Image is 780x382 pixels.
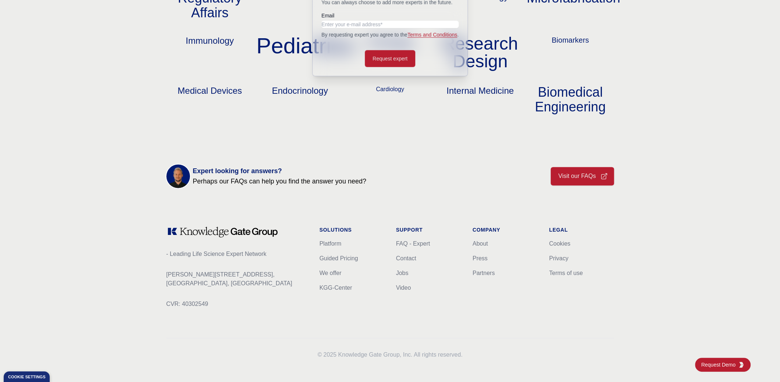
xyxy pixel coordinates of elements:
[321,12,459,19] label: Email
[166,85,254,114] p: Medical Devices
[320,270,342,276] a: We offer
[549,270,583,276] a: Terms of use
[527,85,614,114] p: Biomedical Engineering
[256,85,343,114] p: Endocrinology
[321,21,459,28] input: Enter your e-mail address*
[551,167,614,185] a: Visit our FAQs
[473,270,495,276] a: Partners
[738,362,744,368] img: KGG
[318,351,322,357] span: ©
[437,85,524,114] p: Internal Medicine
[166,350,614,359] p: 2025 Knowledge Gate Group, Inc. All rights reserved.
[166,270,308,288] p: [PERSON_NAME][STREET_ADDRESS], [GEOGRAPHIC_DATA], [GEOGRAPHIC_DATA]
[473,255,488,261] a: Press
[396,270,409,276] a: Jobs
[8,375,45,379] div: Cookie settings
[549,226,614,233] h1: Legal
[193,166,366,176] span: Expert looking for answers?
[396,255,416,261] a: Contact
[320,285,352,291] a: KGG-Center
[320,240,342,247] a: Platform
[166,164,190,188] img: KOL management, KEE, Therapy area experts
[320,226,384,233] h1: Solutions
[396,285,411,291] a: Video
[743,347,780,382] iframe: Chat Widget
[473,240,488,247] a: About
[396,226,461,233] h1: Support
[320,255,358,261] a: Guided Pricing
[193,176,366,186] span: Perhaps our FAQs can help you find the answer you need?
[549,255,568,261] a: Privacy
[365,50,415,67] button: Request expert
[473,226,537,233] h1: Company
[321,31,459,38] p: By requesting expert you agree to the .
[695,358,751,372] a: Request DemoKGG
[346,85,434,114] p: Cardiology
[549,240,571,247] a: Cookies
[166,250,308,258] p: - Leading Life Science Expert Network
[701,361,738,368] span: Request Demo
[396,240,430,247] a: FAQ - Expert
[166,300,308,308] p: CVR: 40302549
[407,32,457,38] a: Terms and Conditions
